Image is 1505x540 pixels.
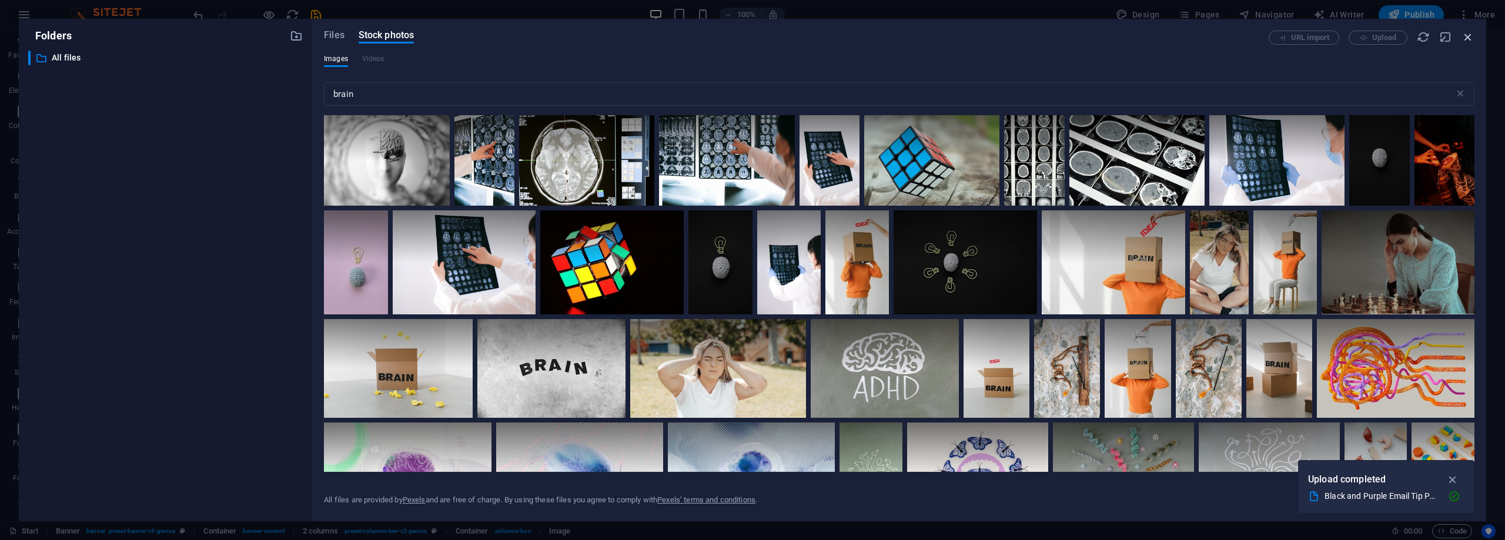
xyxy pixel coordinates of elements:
div: All files are provided by and are free of charge. By using these files you agree to comply with . [324,495,757,505]
a: Pexels [403,495,426,504]
p: Upload completed [1308,472,1386,487]
p: Folders [28,28,72,43]
input: Search [324,82,1454,106]
a: Pexels’ terms and conditions [657,495,755,504]
div: Black and Purple Email Tip Paper Textured Instagram Reels Cover (1).png [1325,489,1439,503]
p: All files [52,51,281,65]
span: Stock photos [359,28,414,42]
i: Create new folder [290,29,303,42]
div: ​ [28,51,31,65]
span: Images [324,52,348,66]
span: This file type is not supported by this element [362,52,384,66]
i: Reload [1417,31,1430,43]
span: Files [324,28,345,42]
